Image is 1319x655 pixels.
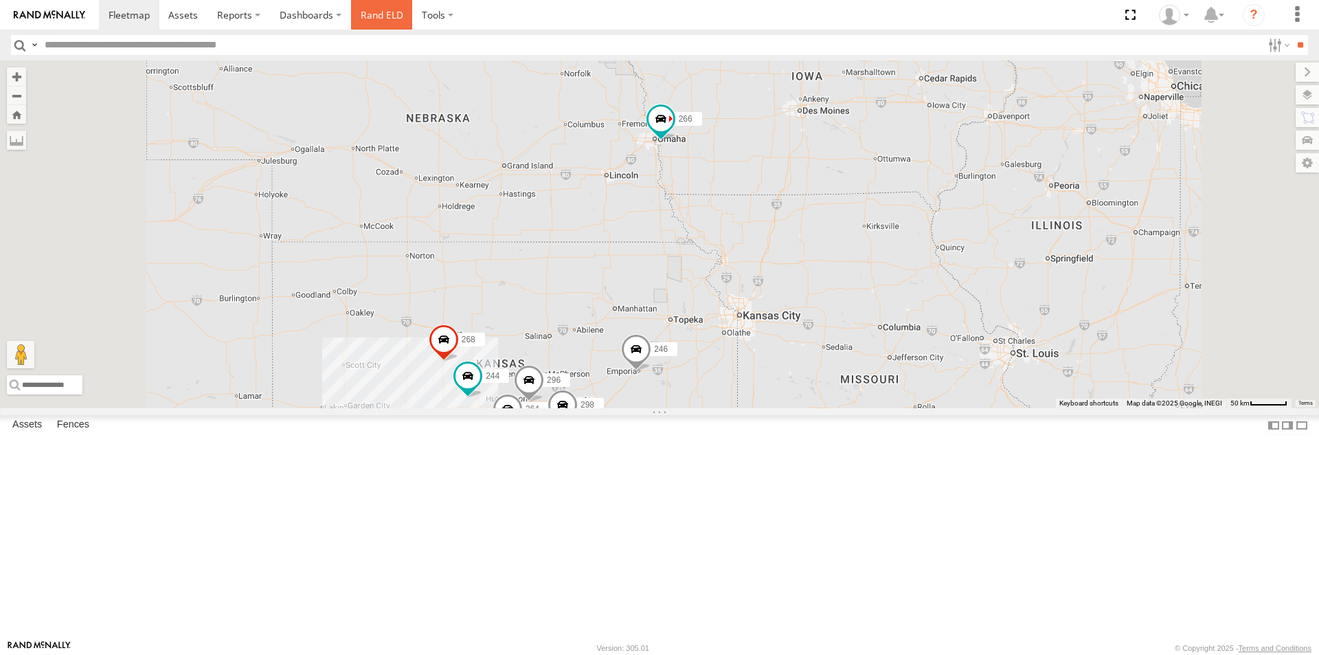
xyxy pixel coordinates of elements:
[580,400,594,410] span: 298
[7,341,34,368] button: Drag Pegman onto the map to open Street View
[654,344,668,354] span: 246
[1154,5,1194,25] div: Mary Lewis
[526,404,539,414] span: 264
[1263,35,1292,55] label: Search Filter Options
[1267,415,1281,435] label: Dock Summary Table to the Left
[597,644,649,652] div: Version: 305.01
[486,371,499,381] span: 244
[679,114,692,124] span: 266
[1243,4,1265,26] i: ?
[1230,399,1250,407] span: 50 km
[1059,399,1118,408] button: Keyboard shortcuts
[7,131,26,150] label: Measure
[462,335,475,344] span: 268
[1281,415,1294,435] label: Dock Summary Table to the Right
[7,67,26,86] button: Zoom in
[29,35,40,55] label: Search Query
[7,105,26,124] button: Zoom Home
[8,641,71,655] a: Visit our Website
[5,416,49,435] label: Assets
[547,376,561,386] span: 296
[1175,644,1311,652] div: © Copyright 2025 -
[1127,399,1222,407] span: Map data ©2025 Google, INEGI
[1298,400,1313,406] a: Terms
[1239,644,1311,652] a: Terms and Conditions
[1296,153,1319,173] label: Map Settings
[7,86,26,105] button: Zoom out
[14,10,85,20] img: rand-logo.svg
[1295,415,1309,435] label: Hide Summary Table
[1226,399,1292,408] button: Map Scale: 50 km per 51 pixels
[50,416,96,435] label: Fences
